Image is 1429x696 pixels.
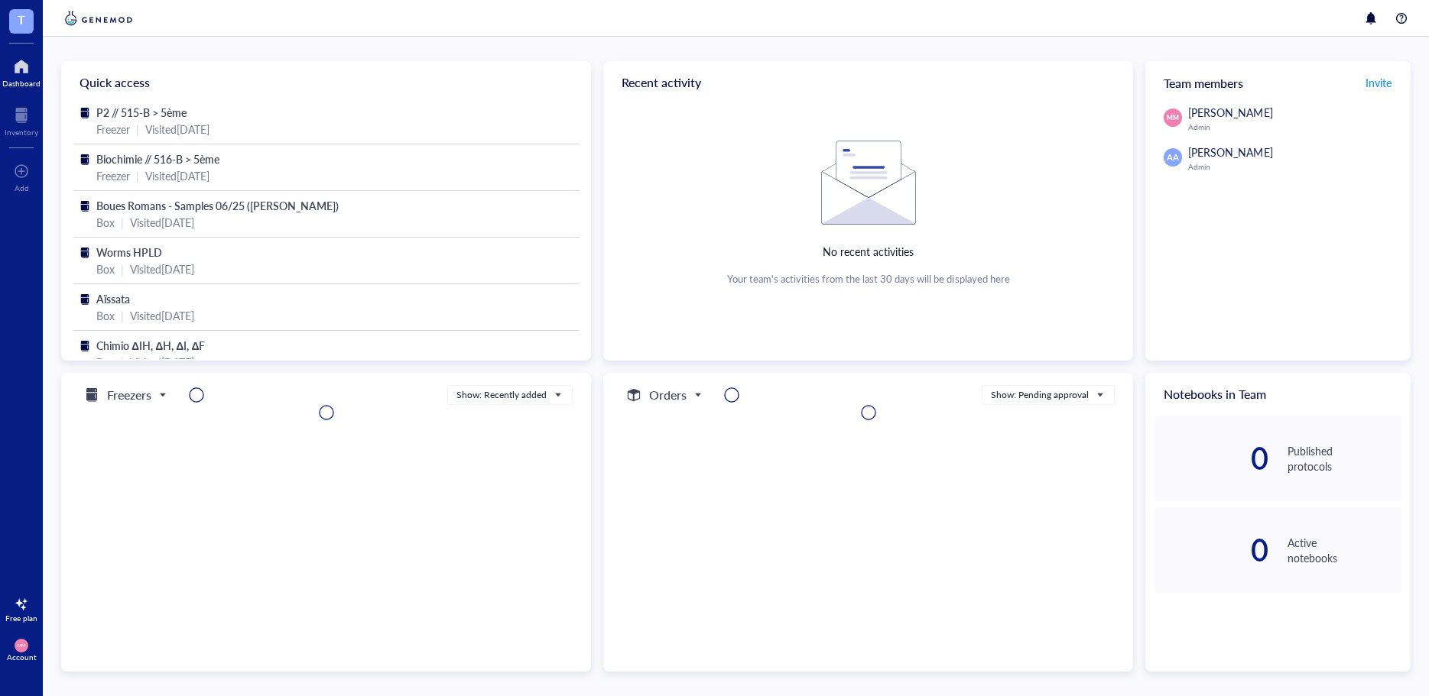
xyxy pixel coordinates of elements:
div: Dashboard [2,79,41,88]
div: Visited [DATE] [130,354,194,371]
span: Worms HPLD [96,244,162,260]
span: Chimio ΔIH, ΔH, ΔI, ΔF [96,338,205,353]
div: Visited [DATE] [130,261,194,277]
div: Published protocols [1288,443,1401,474]
div: Recent activity [603,61,1133,104]
div: Add [15,183,29,193]
div: Free plan [5,613,37,623]
div: Team members [1145,61,1411,104]
div: Box [96,354,115,371]
div: | [121,307,124,324]
div: Box [96,214,115,231]
div: Notebooks in Team [1145,373,1411,416]
h5: Orders [649,386,687,404]
span: Boues Romans - Samples 06/25 ([PERSON_NAME]) [96,198,339,213]
span: [PERSON_NAME] [1188,144,1272,160]
span: MM [1168,113,1179,123]
h5: Freezers [107,386,151,404]
span: AA [1168,151,1179,164]
div: Box [96,261,115,277]
button: Invite [1365,70,1392,95]
div: 0 [1155,446,1268,471]
div: No recent activities [823,243,914,260]
div: Visited [DATE] [145,121,209,138]
div: Admin [1188,162,1401,171]
span: Invite [1366,75,1392,90]
div: Visited [DATE] [145,167,209,184]
div: Inventory [5,128,38,137]
div: Account [7,652,37,662]
div: | [121,261,124,277]
div: | [136,167,139,184]
div: | [136,121,139,138]
div: Visited [DATE] [130,214,194,231]
div: | [121,354,124,371]
div: Freezer [96,167,130,184]
a: Dashboard [2,54,41,88]
div: Your team's activities from the last 30 days will be displayed here [727,272,1010,286]
div: Admin [1188,122,1401,131]
div: Show: Recently added [456,388,547,402]
div: Active notebooks [1288,535,1401,565]
span: MM [18,643,24,648]
span: Biochimie // 516-B > 5ème [96,151,219,167]
div: | [121,214,124,231]
div: Quick access [61,61,591,104]
span: Aïssata [96,291,130,306]
div: Box [96,307,115,324]
img: Empty state [821,141,916,225]
div: Visited [DATE] [130,307,194,324]
span: T [18,10,25,29]
img: genemod-logo [61,9,136,28]
div: Freezer [96,121,130,138]
div: Show: Pending approval [991,388,1089,402]
span: [PERSON_NAME] [1188,105,1272,120]
a: Inventory [5,103,38,137]
div: 0 [1155,538,1268,562]
span: P2 // 515-B > 5ème [96,105,187,120]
